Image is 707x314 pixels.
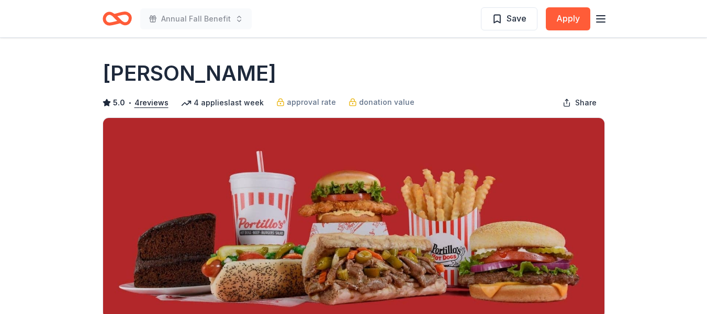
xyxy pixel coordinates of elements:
[103,6,132,31] a: Home
[349,96,414,109] a: donation value
[287,96,336,109] span: approval rate
[113,96,125,109] span: 5.0
[554,92,605,113] button: Share
[140,8,252,29] button: Annual Fall Benefit
[546,7,590,30] button: Apply
[161,13,231,25] span: Annual Fall Benefit
[276,96,336,109] a: approval rate
[181,96,264,109] div: 4 applies last week
[575,96,597,109] span: Share
[359,96,414,109] span: donation value
[103,59,276,88] h1: [PERSON_NAME]
[507,12,526,25] span: Save
[481,7,537,30] button: Save
[134,96,169,109] button: 4reviews
[128,99,131,107] span: •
